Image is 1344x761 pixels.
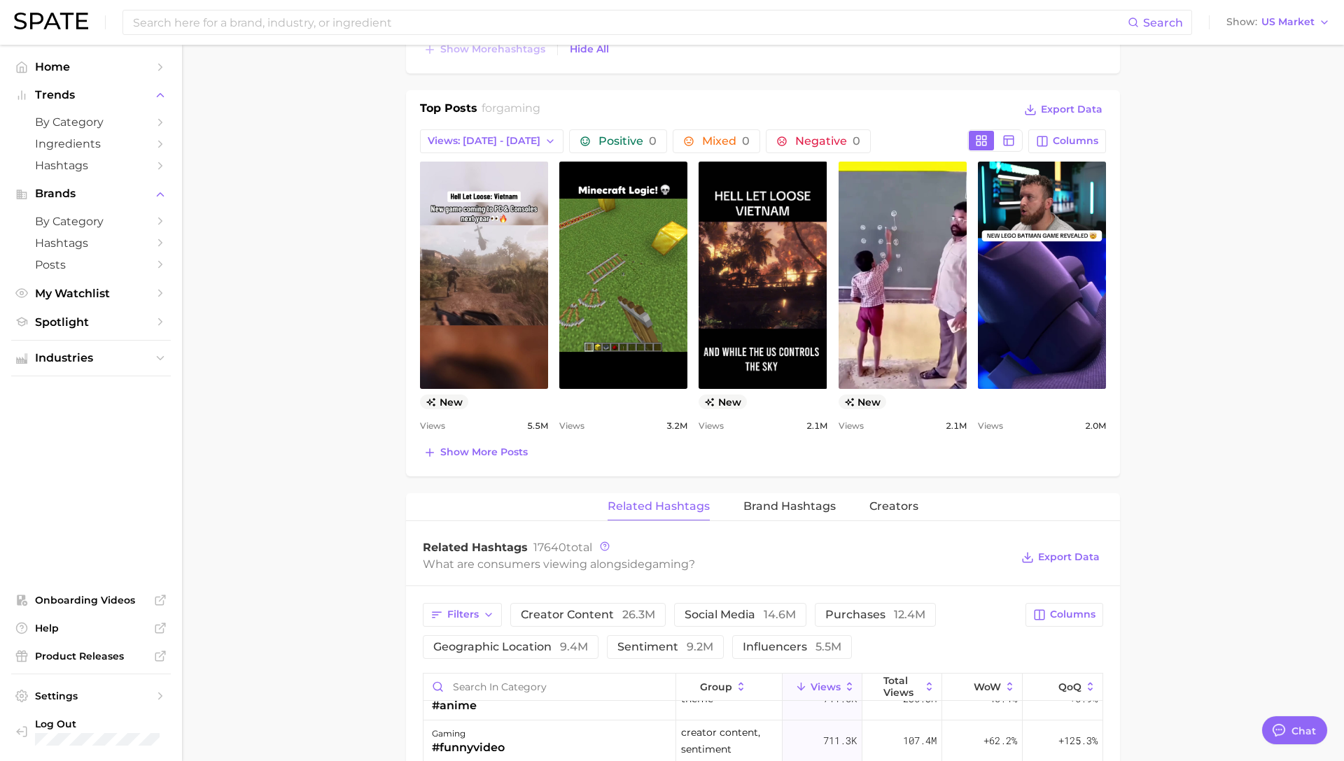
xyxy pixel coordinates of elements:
span: Brand Hashtags [743,500,836,513]
a: Log out. Currently logged in with e-mail ameera.masud@digitas.com. [11,713,171,750]
a: Hashtags [11,155,171,176]
a: Home [11,56,171,78]
span: My Watchlist [35,287,147,300]
img: SPATE [14,13,88,29]
span: Ingredients [35,137,147,150]
span: +62.2% [983,732,1017,749]
button: Trends [11,85,171,106]
span: 17640 [533,541,566,554]
span: by Category [35,215,147,228]
span: 5.5m [527,418,548,434]
span: new [699,394,747,409]
span: Mixed [702,136,750,147]
span: Show [1226,18,1257,26]
button: Export Data [1021,100,1106,120]
span: Trends [35,89,147,101]
span: Views [559,418,584,434]
a: Settings [11,685,171,706]
button: Views [783,674,862,701]
span: Related Hashtags [423,541,528,554]
span: 3.2m [666,418,687,434]
span: 2.1m [946,418,967,434]
a: Onboarding Videos [11,590,171,611]
span: 5.5m [815,640,841,653]
span: Log Out [35,718,176,730]
span: new [420,394,468,409]
button: WoW [942,674,1022,701]
button: QoQ [1023,674,1102,701]
button: ShowUS Market [1223,13,1333,31]
button: Columns [1025,603,1103,627]
span: Export Data [1041,104,1102,115]
a: Posts [11,254,171,276]
button: Total Views [862,674,942,701]
span: Filters [447,609,479,620]
span: purchases [825,609,925,620]
span: WoW [974,681,1001,692]
span: 0 [742,134,750,148]
span: Views [699,418,724,434]
span: Hashtags [35,159,147,172]
div: #anime [432,697,477,714]
h2: for [482,100,540,121]
span: Brands [35,187,147,200]
button: Views: [DATE] - [DATE] [420,129,563,153]
span: gaming [645,557,689,571]
span: Creators [869,500,918,513]
span: Settings [35,690,147,702]
span: influencers [743,641,841,653]
span: US Market [1261,18,1315,26]
span: 9.2m [687,640,713,653]
span: social media [685,609,796,620]
span: 14.6m [764,608,796,621]
button: Hide All [566,40,612,59]
button: Show more posts [420,443,531,462]
a: Product Releases [11,646,171,667]
span: Home [35,60,147,73]
span: 2.1m [806,418,827,434]
span: Columns [1053,135,1098,147]
a: by Category [11,111,171,133]
input: Search here for a brand, industry, or ingredient [132,10,1128,34]
h1: Top Posts [420,100,477,121]
span: gaming [496,101,540,115]
span: 2.0m [1085,418,1106,434]
span: Total Views [883,675,920,697]
button: Brands [11,183,171,204]
button: group [676,674,783,701]
a: Ingredients [11,133,171,155]
span: Show more posts [440,446,528,458]
span: 9.4m [560,640,588,653]
span: Hashtags [35,236,147,250]
span: QoQ [1058,681,1081,692]
span: Views [420,418,445,434]
span: Related Hashtags [608,500,710,513]
span: Negative [795,136,860,147]
span: Positive [598,136,657,147]
a: My Watchlist [11,283,171,304]
span: 12.4m [894,608,925,621]
button: Export Data [1018,548,1103,567]
a: by Category [11,211,171,232]
span: 107.4m [903,732,937,749]
span: creator content [521,609,655,620]
span: by Category [35,115,147,129]
button: Show morehashtags [420,40,549,59]
span: geographic location [433,641,588,653]
span: Views: [DATE] - [DATE] [428,135,540,147]
span: Views [839,418,864,434]
button: Filters [423,603,502,627]
div: gaming [432,725,505,742]
span: Columns [1050,609,1095,620]
span: Product Releases [35,650,147,662]
span: Hide All [570,43,609,55]
span: Posts [35,258,147,271]
a: Help [11,618,171,639]
span: sentiment [617,641,713,653]
button: Industries [11,348,171,369]
span: Show more hashtags [440,43,545,55]
span: Industries [35,352,147,364]
span: +125.3% [1058,732,1098,749]
span: Search [1143,16,1183,29]
a: Spotlight [11,311,171,333]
